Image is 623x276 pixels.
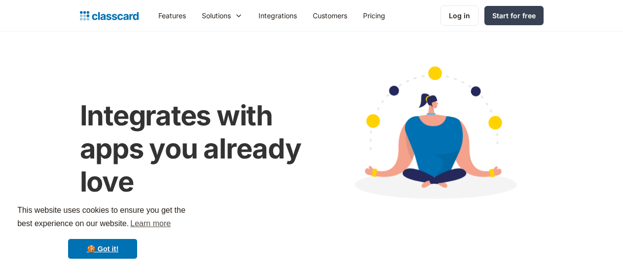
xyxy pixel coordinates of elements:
[129,216,172,231] a: learn more about cookies
[449,10,470,21] div: Log in
[17,204,188,231] span: This website uses cookies to ensure you get the best experience on our website.
[80,99,306,199] h1: Integrates with apps you already love
[484,6,544,25] a: Start for free
[325,53,543,217] img: Cartoon image showing connected apps
[80,9,139,23] a: home
[492,10,536,21] div: Start for free
[68,239,137,259] a: dismiss cookie message
[202,10,231,21] div: Solutions
[194,4,251,27] div: Solutions
[305,4,355,27] a: Customers
[8,195,197,268] div: cookieconsent
[251,4,305,27] a: Integrations
[355,4,393,27] a: Pricing
[150,4,194,27] a: Features
[440,5,478,26] a: Log in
